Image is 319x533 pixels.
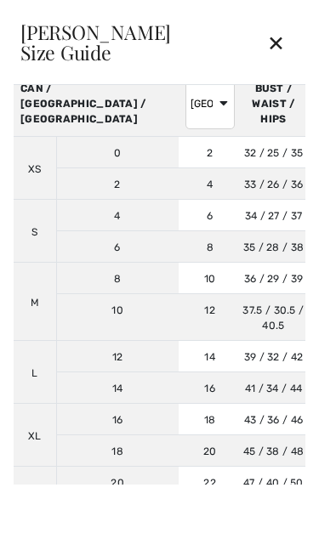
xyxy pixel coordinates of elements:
[20,22,253,61] div: [PERSON_NAME] Size Guide
[14,341,56,404] td: L
[14,137,56,200] td: XS
[243,445,305,457] span: 45 / 38 / 48
[245,383,303,394] span: 41 / 34 / 44
[56,341,179,372] td: 12
[243,477,304,489] span: 47 / 40 / 50
[242,304,304,332] span: 37.5 / 30.5 / 40.5
[56,467,179,498] td: 20
[244,351,304,363] span: 39 / 32 / 42
[56,263,179,294] td: 8
[179,404,242,435] td: 18
[244,273,304,285] span: 36 / 29 / 39
[56,137,179,168] td: 0
[179,341,242,372] td: 14
[245,210,303,222] span: 34 / 27 / 37
[179,168,242,200] td: 4
[56,200,179,231] td: 4
[14,71,179,137] th: CAN / [GEOGRAPHIC_DATA] / [GEOGRAPHIC_DATA]
[179,137,242,168] td: 2
[14,467,56,530] td: XXL
[243,241,305,253] span: 35 / 28 / 38
[244,147,304,159] span: 32 / 25 / 35
[253,25,299,60] div: ✕
[244,179,304,190] span: 33 / 26 / 36
[56,372,179,404] td: 14
[56,231,179,263] td: 6
[14,200,56,263] td: S
[179,231,242,263] td: 8
[179,372,242,404] td: 16
[14,263,56,341] td: M
[56,404,179,435] td: 16
[244,414,304,426] span: 43 / 36 / 46
[242,71,305,137] th: BUST / WAIST / HIPS
[179,294,242,341] td: 12
[179,263,242,294] td: 10
[14,404,56,467] td: XL
[56,168,179,200] td: 2
[56,435,179,467] td: 18
[179,200,242,231] td: 6
[179,467,242,498] td: 22
[56,294,179,341] td: 10
[179,435,242,467] td: 20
